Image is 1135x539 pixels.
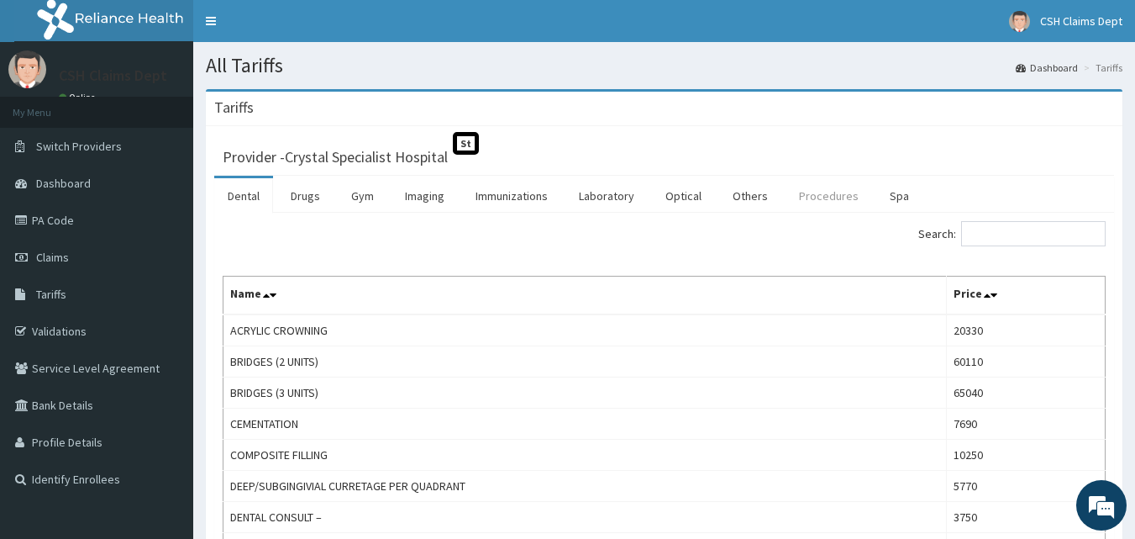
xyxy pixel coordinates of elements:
span: Switch Providers [36,139,122,154]
span: Dashboard [36,176,91,191]
img: User Image [8,50,46,88]
p: CSH Claims Dept [59,68,167,83]
span: Tariffs [36,287,66,302]
a: Online [59,92,99,103]
span: Claims [36,250,69,265]
span: CSH Claims Dept [1040,13,1122,29]
img: User Image [1009,11,1030,32]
